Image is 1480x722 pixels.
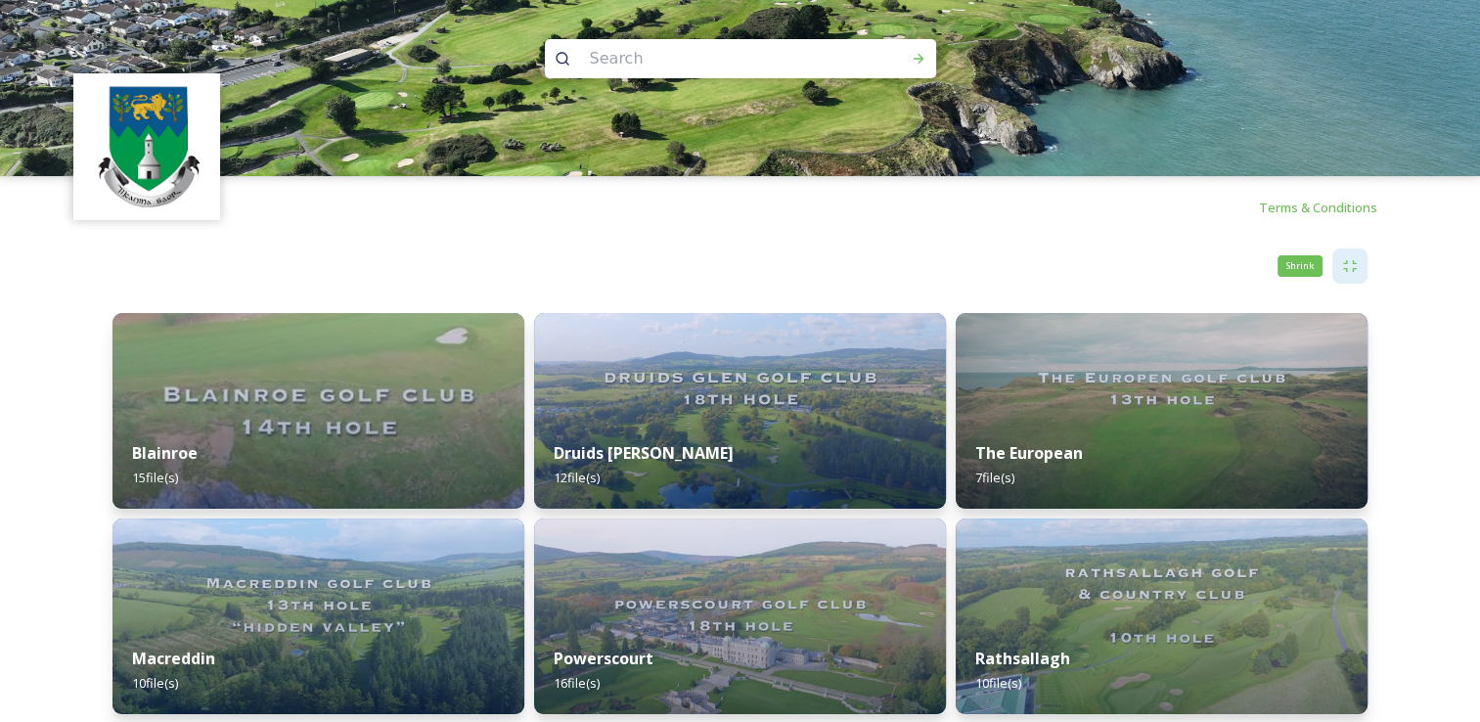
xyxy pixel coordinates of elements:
[554,442,734,464] strong: Druids [PERSON_NAME]
[76,76,218,218] img: download%20(9).png
[1259,196,1407,219] a: Terms & Conditions
[112,313,524,509] img: 3a8577c1-e8c5-4438-9783-6a6e54f850b6.jpg
[956,519,1368,714] img: 469d0cb1-b006-4b04-994c-b368a8fd20c1.jpg
[554,648,653,669] strong: Powerscourt
[1259,199,1377,216] span: Terms & Conditions
[132,442,198,464] strong: Blainroe
[112,519,524,714] img: 707e3b64-51a1-4ecf-8e73-09d734eac479.jpg
[534,519,946,714] img: 45fd268e-4b5b-4b2d-9f93-9da36649c257.jpg
[132,648,215,669] strong: Macreddin
[975,674,1021,692] span: 10 file(s)
[132,469,178,486] span: 15 file(s)
[1278,255,1323,277] div: Shrink
[975,442,1083,464] strong: The European
[975,469,1014,486] span: 7 file(s)
[554,469,600,486] span: 12 file(s)
[132,674,178,692] span: 10 file(s)
[554,674,600,692] span: 16 file(s)
[975,648,1070,669] strong: Rathsallagh
[956,313,1368,509] img: eecf94c9-892b-405d-b329-4d617e087a28.jpg
[580,37,848,80] input: Search
[534,313,946,509] img: 93dfecd0-a88d-4445-930c-8fff27204dda.jpg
